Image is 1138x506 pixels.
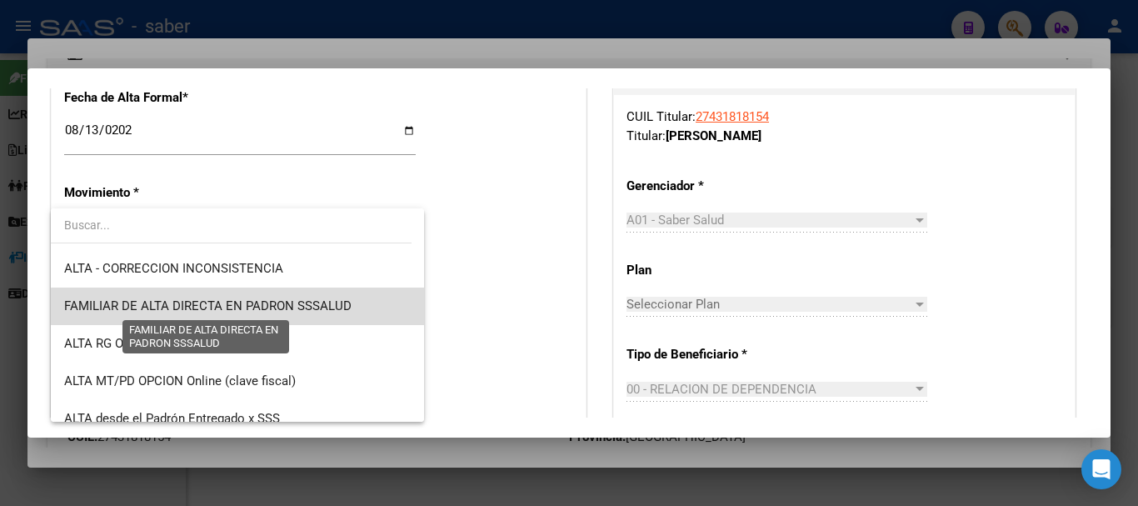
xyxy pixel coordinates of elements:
span: ALTA RG OPCION Online (clave fiscal) [64,336,272,351]
div: Open Intercom Messenger [1081,449,1121,489]
span: ALTA desde el Padrón Entregado x SSS [64,411,280,426]
span: ALTA - CORRECCION INCONSISTENCIA [64,261,283,276]
span: ALTA MT/PD OPCION Online (clave fiscal) [64,373,296,388]
span: FAMILIAR DE ALTA DIRECTA EN PADRON SSSALUD [64,298,352,313]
